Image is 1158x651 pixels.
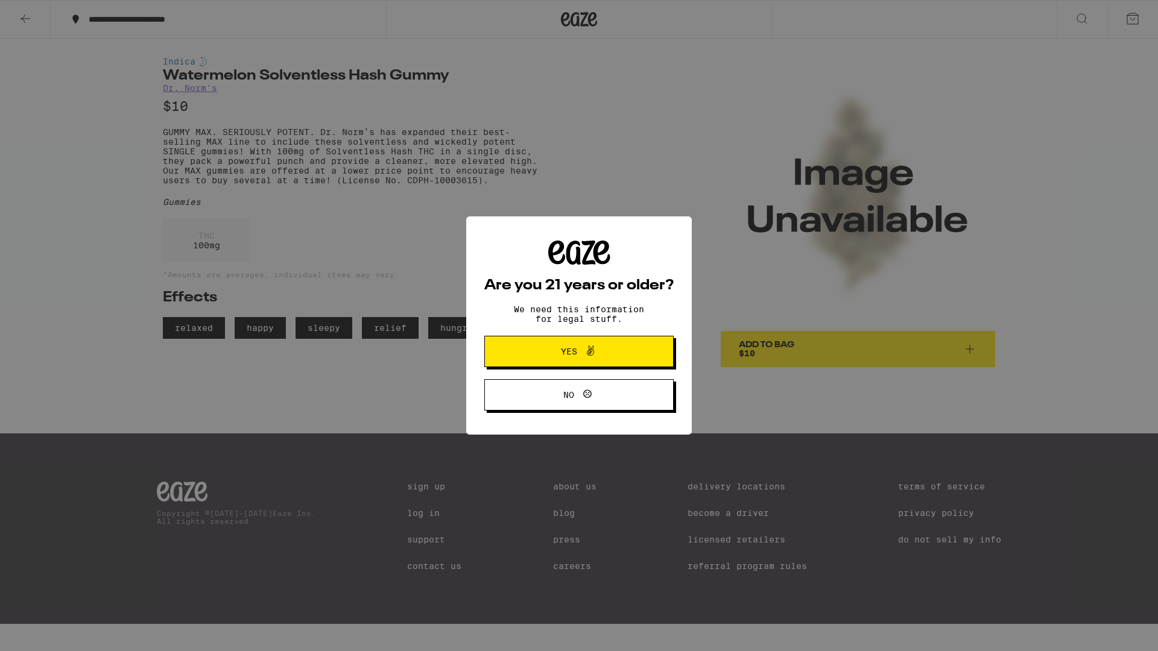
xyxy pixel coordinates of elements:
p: We need this information for legal stuff. [504,304,654,324]
button: No [484,379,674,410]
h2: Are you 21 years or older? [484,278,674,293]
span: No [563,391,574,399]
span: Yes [561,347,577,356]
button: Yes [484,336,674,367]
